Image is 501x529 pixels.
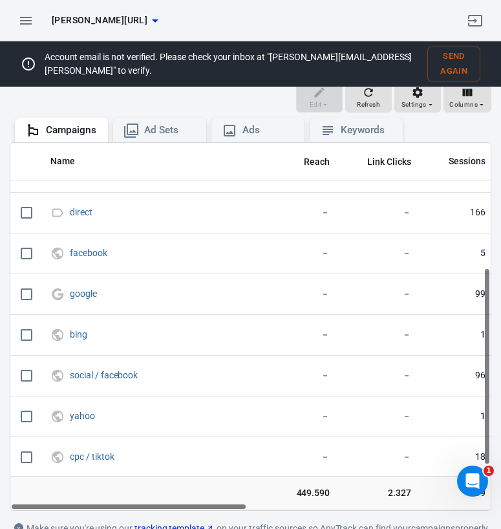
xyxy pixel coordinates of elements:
[70,411,97,420] span: yahoo
[350,487,411,500] span: 2.327
[70,288,97,299] a: google
[11,383,248,405] textarea: Ask a question…
[20,411,30,421] button: Emoji picker
[350,288,411,301] span: －
[10,118,103,146] div: How can I help?AnyTrack • Just now
[70,330,89,339] span: bing
[432,369,485,382] span: 96
[350,206,411,219] span: －
[457,466,488,497] iframe: Intercom live chat
[52,12,147,28] span: glorya.ai
[287,154,330,169] span: The number of people who saw your ads at least once. Reach is different from impressions, which m...
[63,16,161,29] p: The team can also help
[432,156,485,169] span: Sessions
[50,327,65,343] svg: UTM & Web Traffic
[432,451,485,464] span: 18
[287,410,330,423] span: －
[70,329,87,340] a: bing
[287,206,330,219] span: －
[432,288,485,301] span: 99
[287,329,330,341] span: －
[304,154,330,169] span: The number of people who saw your ads at least once. Reach is different from impressions, which m...
[50,368,65,383] svg: UTM & Web Traffic
[41,411,51,421] button: Gif picker
[350,154,411,169] span: The number of clicks on links within the ad that led to advertiser-specified destinations
[304,156,330,169] span: Reach
[242,124,294,137] div: Ads
[70,248,109,257] span: facebook
[70,289,99,298] span: google
[367,156,411,169] span: Link Clicks
[449,99,478,111] span: Columns
[50,409,65,424] svg: UTM & Web Traffic
[50,156,92,169] span: Name
[350,369,411,382] span: －
[70,451,114,462] a: cpc / tiktok
[70,248,107,258] a: facebook
[287,487,330,500] span: 449.590
[350,329,411,341] span: －
[432,206,485,219] span: 166
[202,5,227,30] button: Home
[70,411,95,421] a: yahoo
[394,84,441,113] button: Settings
[484,466,494,476] span: 1
[63,6,109,16] h1: AnyTrack
[350,451,411,464] span: －
[227,5,250,28] div: Close
[50,246,65,261] svg: UTM & Web Traffic
[10,118,248,175] div: AnyTrack says…
[432,487,485,500] span: 599
[21,58,202,109] div: Hi there! You're speaking with AnyTrack AI Agent. I'm well trained and ready to assist you [DATE]...
[287,288,330,301] span: －
[350,410,411,423] span: －
[460,5,491,36] a: Sign out
[70,452,116,461] span: cpc / tiktok
[357,99,380,111] span: Refresh
[222,405,242,426] button: Send a message…
[341,124,392,137] div: Keywords
[432,329,485,341] span: 1
[50,156,75,169] span: Name
[70,371,140,380] span: social / facebook
[70,208,94,217] span: direct
[21,149,99,157] div: AnyTrack • Just now
[37,7,58,28] img: Profile image for AnyTrack
[449,156,485,169] span: Sessions
[10,50,212,116] div: Hi there! You're speaking with AnyTrack AI Agent. I'm well trained and ready to assist you [DATE]...
[367,154,411,169] span: The number of clicks on links within the ad that led to advertiser-specified destinations
[50,449,65,465] svg: UTM & Web Traffic
[8,5,33,30] button: go back
[61,411,72,421] button: Upload attachment
[47,8,163,32] button: [PERSON_NAME][URL]
[443,84,491,113] button: Columns
[10,50,248,118] div: AnyTrack says…
[287,247,330,260] span: －
[287,451,330,464] span: －
[144,124,196,137] div: Ad Sets
[21,125,92,138] div: How can I help?
[10,143,491,510] div: scrollable content
[350,247,411,260] span: －
[46,124,98,137] div: Campaigns
[345,84,392,113] button: Refresh
[50,286,65,302] svg: Google
[287,369,330,382] span: －
[70,207,92,217] a: direct
[70,370,138,380] a: social / facebook
[432,247,485,260] span: 5
[432,410,485,423] span: 1
[401,99,427,111] span: Settings
[50,205,65,221] svg: Direct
